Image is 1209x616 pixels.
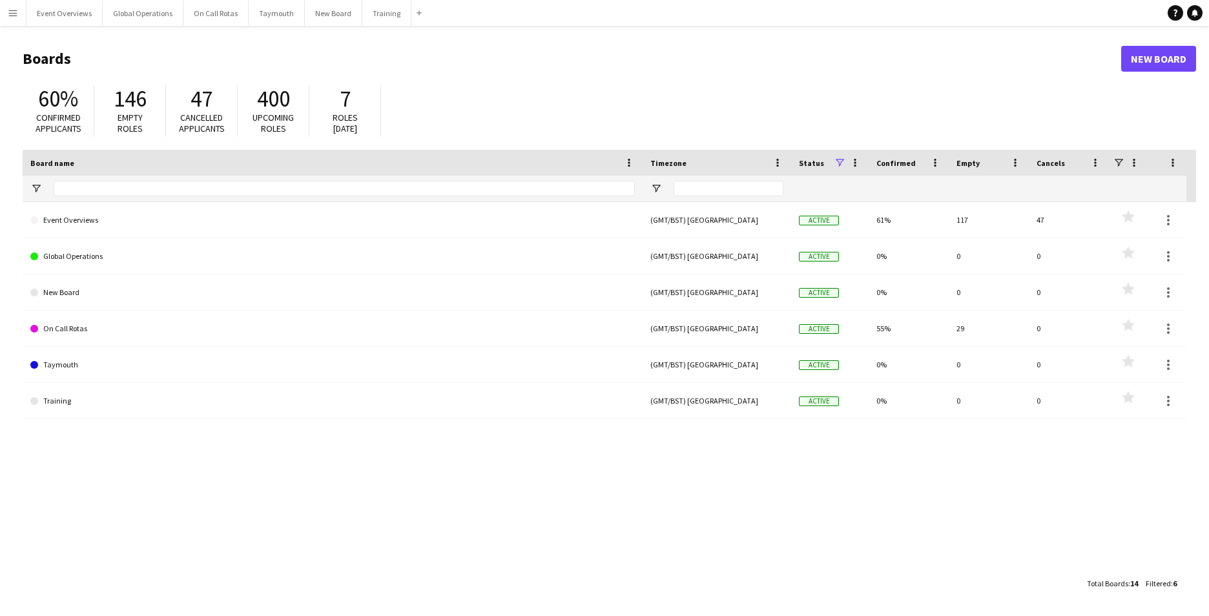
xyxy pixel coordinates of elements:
span: 14 [1130,579,1138,588]
span: 47 [191,85,212,113]
span: Upcoming roles [253,112,294,134]
div: 0 [949,274,1029,310]
div: (GMT/BST) [GEOGRAPHIC_DATA] [643,383,791,418]
button: Taymouth [249,1,305,26]
button: Global Operations [103,1,183,26]
span: Roles [DATE] [333,112,358,134]
span: 400 [257,85,290,113]
span: Active [799,252,839,262]
span: Active [799,324,839,334]
span: Active [799,396,839,406]
span: Empty roles [118,112,143,134]
div: 0% [869,238,949,274]
div: 0 [1029,383,1109,418]
button: Training [362,1,411,26]
div: 0 [1029,238,1109,274]
input: Timezone Filter Input [674,181,783,196]
a: New Board [1121,46,1196,72]
div: (GMT/BST) [GEOGRAPHIC_DATA] [643,274,791,310]
button: Event Overviews [26,1,103,26]
div: 0 [1029,311,1109,346]
a: Event Overviews [30,202,635,238]
div: 0% [869,347,949,382]
button: Open Filter Menu [650,183,662,194]
span: Total Boards [1087,579,1128,588]
button: On Call Rotas [183,1,249,26]
span: Confirmed [876,158,916,168]
span: Active [799,360,839,370]
div: 0 [949,383,1029,418]
div: 0 [949,238,1029,274]
span: 146 [114,85,147,113]
div: 55% [869,311,949,346]
a: Global Operations [30,238,635,274]
div: (GMT/BST) [GEOGRAPHIC_DATA] [643,347,791,382]
span: Board name [30,158,74,168]
span: Cancels [1037,158,1065,168]
input: Board name Filter Input [54,181,635,196]
span: 7 [340,85,351,113]
div: (GMT/BST) [GEOGRAPHIC_DATA] [643,311,791,346]
div: 0% [869,274,949,310]
div: : [1146,571,1177,596]
div: 47 [1029,202,1109,238]
h1: Boards [23,49,1121,68]
div: 117 [949,202,1029,238]
span: Timezone [650,158,687,168]
a: Taymouth [30,347,635,383]
span: Cancelled applicants [179,112,225,134]
div: (GMT/BST) [GEOGRAPHIC_DATA] [643,202,791,238]
span: Confirmed applicants [36,112,81,134]
div: 0 [1029,347,1109,382]
span: Status [799,158,824,168]
div: 0 [949,347,1029,382]
div: 0% [869,383,949,418]
div: : [1087,571,1138,596]
span: Active [799,216,839,225]
a: New Board [30,274,635,311]
span: 60% [38,85,78,113]
button: New Board [305,1,362,26]
div: 29 [949,311,1029,346]
button: Open Filter Menu [30,183,42,194]
a: On Call Rotas [30,311,635,347]
span: Active [799,288,839,298]
div: 0 [1029,274,1109,310]
span: Filtered [1146,579,1171,588]
span: Empty [956,158,980,168]
a: Training [30,383,635,419]
div: (GMT/BST) [GEOGRAPHIC_DATA] [643,238,791,274]
span: 6 [1173,579,1177,588]
div: 61% [869,202,949,238]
